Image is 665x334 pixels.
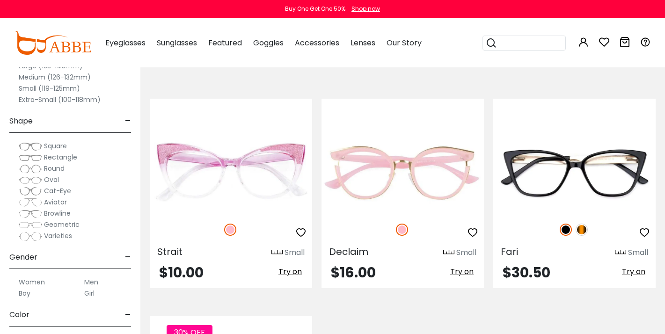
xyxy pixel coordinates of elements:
span: Browline [44,209,71,218]
span: Our Story [387,37,422,48]
img: Square.png [19,142,42,151]
img: Pink [396,224,408,236]
div: Shop now [351,5,380,13]
span: $30.50 [503,262,550,283]
img: Browline.png [19,209,42,218]
label: Medium (126-132mm) [19,72,91,83]
img: Geometric.png [19,220,42,230]
a: Shop now [347,5,380,13]
span: Try on [450,266,474,277]
span: Varieties [44,231,72,240]
img: size ruler [443,249,454,256]
span: Aviator [44,197,67,207]
span: Geometric [44,220,80,229]
img: size ruler [615,249,626,256]
img: Pink [224,224,236,236]
label: Girl [84,288,95,299]
img: Pink Declaim - Acetate ,Adjust Nose Pads [322,132,484,214]
img: Black Fari - Acetate ,Universal Bridge Fit [493,132,656,214]
span: - [125,110,131,132]
button: Try on [447,266,476,278]
div: Small [628,247,648,258]
span: Strait [157,245,183,258]
span: Lenses [351,37,375,48]
span: Declaim [329,245,368,258]
span: Try on [622,266,645,277]
label: Men [84,276,98,288]
label: Women [19,276,45,288]
span: Gender [9,246,37,269]
img: Black [560,224,572,236]
div: Buy One Get One 50% [285,5,345,13]
img: size ruler [271,249,283,256]
span: Accessories [295,37,339,48]
span: - [125,304,131,326]
span: $10.00 [159,262,204,283]
span: Rectangle [44,152,77,162]
span: Shape [9,110,33,132]
span: Eyeglasses [105,37,146,48]
span: Goggles [253,37,284,48]
img: Tortoise [576,224,588,236]
span: Color [9,304,29,326]
label: Small (119-125mm) [19,83,80,94]
span: $16.00 [331,262,376,283]
img: Rectangle.png [19,153,42,162]
span: Square [44,141,67,151]
button: Try on [619,266,648,278]
button: Try on [276,266,305,278]
span: Cat-Eye [44,186,71,196]
img: Pink Strait - Plastic ,Universal Bridge Fit [150,132,312,214]
img: Cat-Eye.png [19,187,42,196]
div: Small [456,247,476,258]
span: Featured [208,37,242,48]
img: Aviator.png [19,198,42,207]
img: Oval.png [19,175,42,185]
label: Extra-Small (100-118mm) [19,94,101,105]
span: - [125,246,131,269]
img: Round.png [19,164,42,174]
span: Try on [278,266,302,277]
span: Oval [44,175,59,184]
img: abbeglasses.com [15,31,91,55]
div: Small [285,247,305,258]
span: Fari [501,245,518,258]
span: Sunglasses [157,37,197,48]
span: Round [44,164,65,173]
label: Boy [19,288,30,299]
img: Varieties.png [19,232,42,241]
